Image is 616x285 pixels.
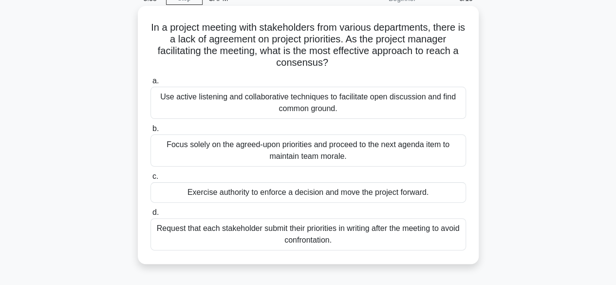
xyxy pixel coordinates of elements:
[149,21,467,69] h5: In a project meeting with stakeholders from various departments, there is a lack of agreement on ...
[152,172,158,180] span: c.
[150,182,466,203] div: Exercise authority to enforce a decision and move the project forward.
[152,208,159,216] span: d.
[152,124,159,133] span: b.
[152,76,159,85] span: a.
[150,87,466,119] div: Use active listening and collaborative techniques to facilitate open discussion and find common g...
[150,218,466,250] div: Request that each stakeholder submit their priorities in writing after the meeting to avoid confr...
[150,134,466,167] div: Focus solely on the agreed-upon priorities and proceed to the next agenda item to maintain team m...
